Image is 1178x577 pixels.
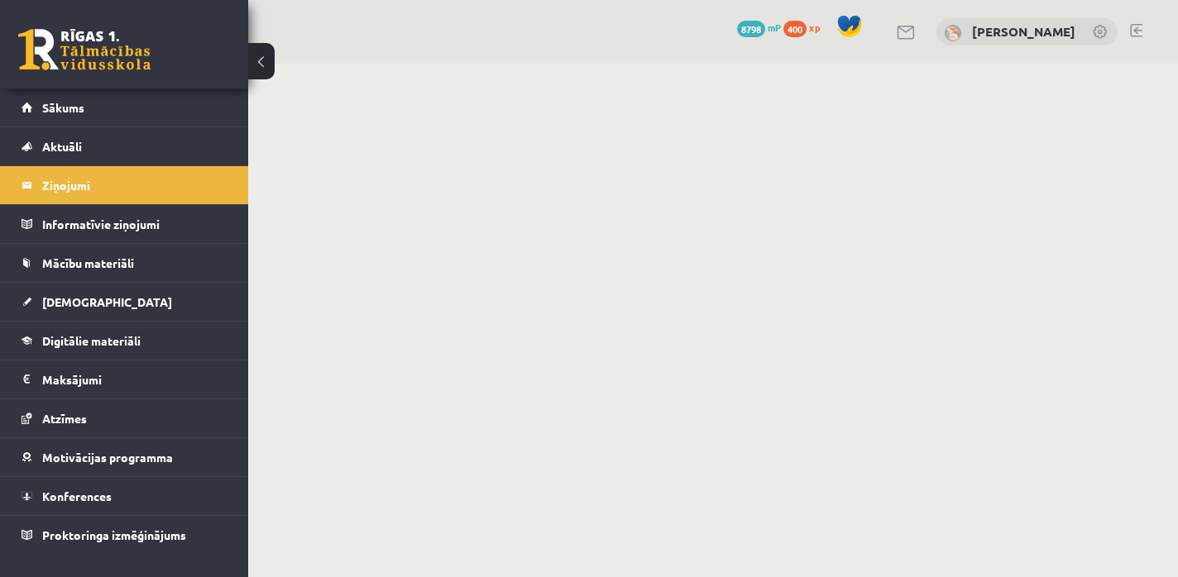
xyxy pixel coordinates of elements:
a: Sākums [22,88,227,126]
a: Informatīvie ziņojumi [22,205,227,243]
a: [PERSON_NAME] [972,23,1075,40]
span: 400 [783,21,807,37]
a: Mācību materiāli [22,244,227,282]
span: Proktoringa izmēģinājums [42,527,186,542]
a: Motivācijas programma [22,438,227,476]
img: Marta Laura Neļķe [945,25,961,41]
a: Atzīmes [22,399,227,437]
span: [DEMOGRAPHIC_DATA] [42,294,172,309]
span: Sākums [42,100,84,115]
a: Rīgas 1. Tālmācības vidusskola [18,29,151,70]
legend: Maksājumi [42,360,227,398]
a: 8798 mP [737,21,781,34]
a: Digitālie materiāli [22,322,227,360]
a: Aktuāli [22,127,227,165]
a: Konferences [22,477,227,515]
span: Mācību materiāli [42,255,134,270]
a: [DEMOGRAPHIC_DATA] [22,283,227,321]
a: 400 xp [783,21,828,34]
span: xp [809,21,820,34]
a: Ziņojumi [22,166,227,204]
legend: Ziņojumi [42,166,227,204]
a: Maksājumi [22,360,227,398]
span: Konferences [42,489,112,503]
a: Proktoringa izmēģinājums [22,516,227,554]
legend: Informatīvie ziņojumi [42,205,227,243]
span: Motivācijas programma [42,450,173,465]
span: Atzīmes [42,411,87,426]
span: 8798 [737,21,765,37]
span: Aktuāli [42,139,82,154]
span: mP [768,21,781,34]
span: Digitālie materiāli [42,333,141,348]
